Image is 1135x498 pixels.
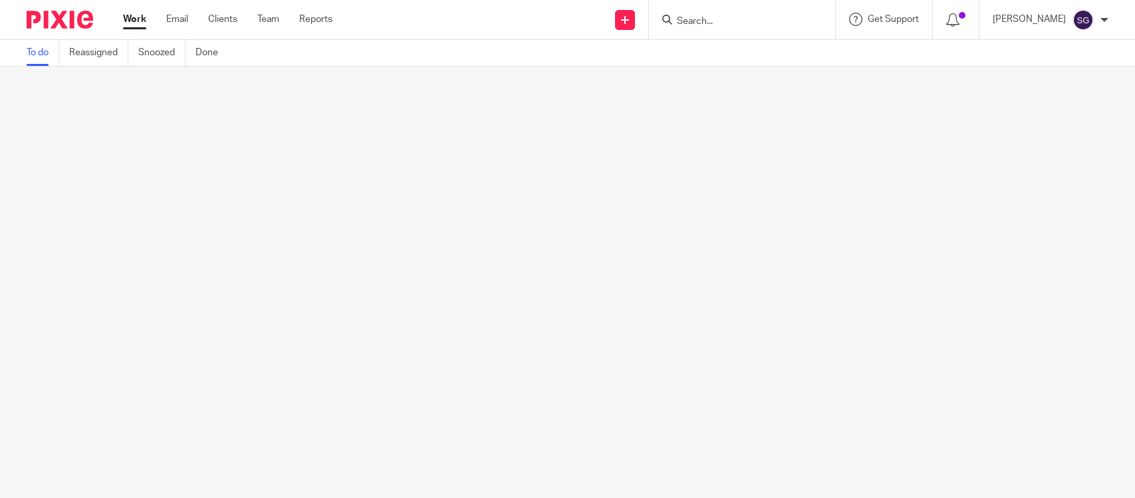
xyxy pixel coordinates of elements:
a: Snoozed [138,40,186,66]
img: Pixie [27,11,93,29]
a: Email [166,13,188,26]
p: [PERSON_NAME] [993,13,1066,26]
a: Work [123,13,146,26]
a: Done [195,40,228,66]
img: svg%3E [1072,9,1094,31]
a: Reports [299,13,332,26]
a: Reassigned [69,40,128,66]
input: Search [676,16,795,28]
a: To do [27,40,59,66]
span: Get Support [868,15,919,24]
a: Team [257,13,279,26]
a: Clients [208,13,237,26]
